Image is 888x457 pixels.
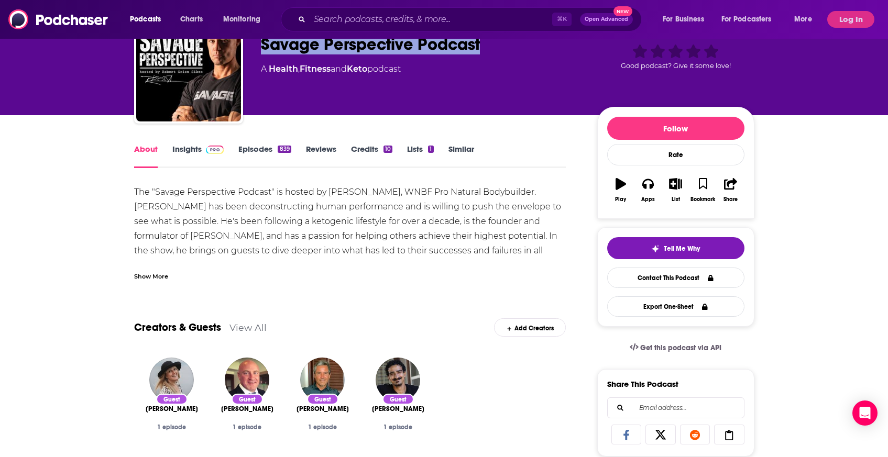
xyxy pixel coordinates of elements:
div: The "Savage Perspective Podcast" is hosted by [PERSON_NAME], WNBF Pro Natural Bodybuilder. [PERSO... [134,185,566,273]
div: 1 episode [142,423,201,431]
img: tell me why sparkle [651,244,660,253]
a: Get this podcast via API [621,335,730,361]
a: Fitness [300,64,331,74]
div: A podcast [261,63,401,75]
button: open menu [216,11,274,28]
span: New [613,6,632,16]
div: 1 episode [369,423,427,431]
input: Search podcasts, credits, & more... [310,11,552,28]
img: Podchaser - Follow, Share and Rate Podcasts [8,9,109,29]
a: Episodes839 [238,144,291,168]
div: Guest [382,394,414,405]
span: Podcasts [130,12,161,27]
button: Export One-Sheet [607,296,744,317]
button: Play [607,171,634,209]
a: Fahad Ahmad [372,405,424,413]
span: ⌘ K [552,13,572,26]
button: Follow [607,117,744,140]
div: 1 episode [218,423,277,431]
a: Copy Link [714,425,744,444]
div: Share [723,196,738,203]
a: Reviews [306,144,336,168]
img: Fahad Ahmad [376,358,420,402]
div: Add Creators [494,318,566,337]
span: More [794,12,812,27]
button: Log In [827,11,874,28]
div: 1 [428,146,433,153]
div: Apps [641,196,655,203]
span: [PERSON_NAME] [372,405,424,413]
span: and [331,64,347,74]
img: Savage Perspective Podcast [136,17,241,121]
img: Dr. Patrick Vickers [300,358,345,402]
button: List [662,171,689,209]
a: Share on X/Twitter [645,425,676,444]
div: 10 [383,146,392,153]
span: Open Advanced [585,17,628,22]
button: open menu [715,11,787,28]
div: Play [615,196,626,203]
span: , [298,64,300,74]
button: Open AdvancedNew [580,13,633,26]
div: Open Intercom Messenger [852,400,878,426]
a: About [134,144,158,168]
a: Contact This Podcast [607,267,744,288]
a: Charts [173,11,209,28]
span: [PERSON_NAME] [146,405,198,413]
button: Share [717,171,744,209]
a: Dr. John Jaquish [221,405,273,413]
span: [PERSON_NAME] [221,405,273,413]
h3: Share This Podcast [607,379,678,389]
div: 839 [278,146,291,153]
a: Credits10 [351,144,392,168]
span: Good podcast? Give it some love! [621,62,731,70]
button: open menu [787,11,825,28]
span: Tell Me Why [664,244,700,253]
a: Share on Reddit [680,425,710,444]
a: Lists1 [407,144,433,168]
div: Bookmark [690,196,715,203]
div: Rate [607,144,744,165]
div: Good podcast? Give it some love! [597,24,754,89]
img: Dr. John Jaquish [225,358,269,402]
a: Dr. Patrick Vickers [297,405,349,413]
span: Monitoring [223,12,260,27]
a: Creators & Guests [134,321,221,334]
div: 1 episode [293,423,352,431]
span: Charts [180,12,203,27]
a: Health [269,64,298,74]
span: Get this podcast via API [640,343,721,352]
img: Carrie Brown [149,358,194,402]
a: Similar [448,144,474,168]
div: Search podcasts, credits, & more... [291,7,652,31]
button: Apps [634,171,662,209]
a: Keto [347,64,367,74]
div: Guest [232,394,263,405]
span: For Business [663,12,704,27]
button: open menu [123,11,174,28]
span: [PERSON_NAME] [297,405,349,413]
a: View All [229,322,267,333]
button: Bookmark [689,171,717,209]
input: Email address... [616,398,736,418]
div: Search followers [607,397,744,418]
div: Guest [307,394,338,405]
span: For Podcasters [721,12,772,27]
div: List [672,196,680,203]
div: Guest [156,394,188,405]
button: open menu [655,11,717,28]
a: InsightsPodchaser Pro [172,144,224,168]
a: Share on Facebook [611,425,642,444]
img: Podchaser Pro [206,146,224,154]
button: tell me why sparkleTell Me Why [607,237,744,259]
a: Carrie Brown [146,405,198,413]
